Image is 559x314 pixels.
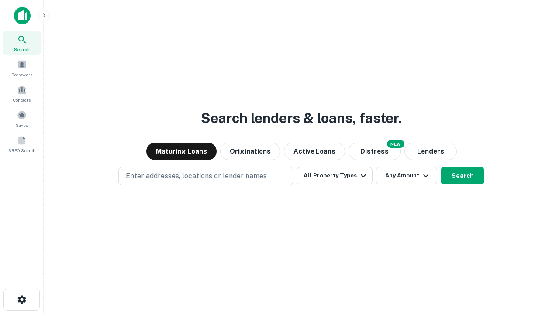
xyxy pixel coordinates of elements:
[3,31,41,55] a: Search
[14,46,30,53] span: Search
[146,143,217,160] button: Maturing Loans
[220,143,280,160] button: Originations
[515,244,559,286] iframe: Chat Widget
[3,82,41,105] a: Contacts
[16,122,28,129] span: Saved
[284,143,345,160] button: Active Loans
[11,71,32,78] span: Borrowers
[441,167,484,184] button: Search
[297,167,373,184] button: All Property Types
[8,147,35,154] span: SREO Search
[118,167,293,185] button: Enter addresses, locations or lender names
[3,132,41,156] a: SREO Search
[376,167,437,184] button: Any Amount
[126,171,267,181] p: Enter addresses, locations or lender names
[387,140,404,148] div: NEW
[3,56,41,80] a: Borrowers
[13,96,31,103] span: Contacts
[349,143,401,160] button: Search distressed loans with lien and other non-mortgage details.
[14,7,31,24] img: capitalize-icon.png
[404,143,457,160] button: Lenders
[3,107,41,130] a: Saved
[201,108,402,129] h3: Search lenders & loans, faster.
